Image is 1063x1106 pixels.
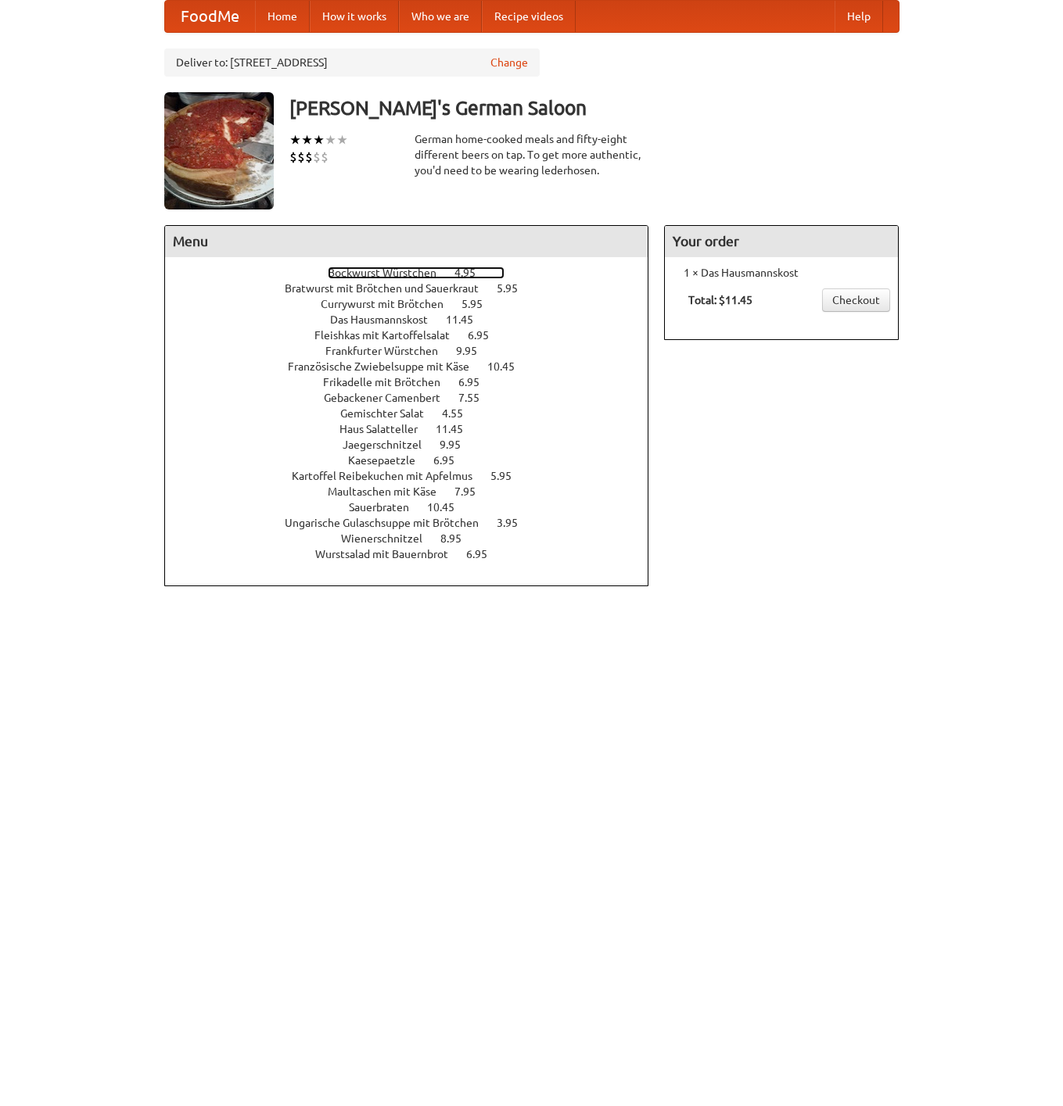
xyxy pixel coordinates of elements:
[328,485,452,498] span: Maultaschen mit Käse
[324,392,456,404] span: Gebackener Camenbert
[458,392,495,404] span: 7.55
[292,470,488,482] span: Kartoffel Reibekuchen mit Apfelmus
[341,532,490,545] a: Wienerschnitzel 8.95
[315,548,464,560] span: Wurstsalad mit Bauernbrot
[301,131,313,149] li: ★
[330,313,444,326] span: Das Hausmannskost
[289,92,900,123] h3: [PERSON_NAME]'s German Saloon
[456,345,493,357] span: 9.95
[468,329,505,342] span: 6.95
[325,345,506,357] a: Frankfurter Würstchen 9.95
[325,131,336,149] li: ★
[164,92,274,209] img: angular.jpg
[446,313,489,326] span: 11.45
[328,267,452,279] span: Bockwurst Würstchen
[324,392,508,404] a: Gebackener Camenbert 7.55
[343,438,437,451] span: Jaegerschnitzel
[289,131,301,149] li: ★
[665,226,898,257] h4: Your order
[314,329,518,342] a: Fleishkas mit Kartoffelsalat 6.95
[325,345,454,357] span: Frankfurter Würstchen
[165,226,648,257] h4: Menu
[415,131,649,178] div: German home-cooked meals and fifty-eight different beers on tap. To get more authentic, you'd nee...
[349,501,425,514] span: Sauerbraten
[433,454,470,467] span: 6.95
[321,149,329,166] li: $
[255,1,310,32] a: Home
[673,265,890,281] li: 1 × Das Hausmannskost
[288,360,544,373] a: Französische Zwiebelsuppe mit Käse 10.45
[490,470,527,482] span: 5.95
[822,288,890,312] a: Checkout
[328,485,505,498] a: Maultaschen mit Käse 7.95
[288,360,485,373] span: Französische Zwiebelsuppe mit Käse
[348,454,483,467] a: Kaesepaetzle 6.95
[323,376,508,388] a: Frikadelle mit Brötchen 6.95
[339,423,492,435] a: Haus Salatteller 11.45
[164,48,540,77] div: Deliver to: [STREET_ADDRESS]
[285,517,494,529] span: Ungarische Gulaschsuppe mit Brötchen
[490,55,528,70] a: Change
[330,313,502,326] a: Das Hausmannskost 11.45
[349,501,483,514] a: Sauerbraten 10.45
[454,267,491,279] span: 4.95
[340,407,492,420] a: Gemischter Salat 4.55
[497,282,533,295] span: 5.95
[313,131,325,149] li: ★
[442,407,479,420] span: 4.55
[461,298,498,310] span: 5.95
[289,149,297,166] li: $
[323,376,456,388] span: Frikadelle mit Brötchen
[328,267,505,279] a: Bockwurst Würstchen 4.95
[458,376,495,388] span: 6.95
[341,532,438,545] span: Wienerschnitzel
[688,294,752,306] b: Total: $11.45
[340,407,440,420] span: Gemischter Salat
[399,1,482,32] a: Who we are
[314,329,465,342] span: Fleishkas mit Kartoffelsalat
[835,1,883,32] a: Help
[343,438,490,451] a: Jaegerschnitzel 9.95
[466,548,503,560] span: 6.95
[305,149,313,166] li: $
[313,149,321,166] li: $
[285,517,547,529] a: Ungarische Gulaschsuppe mit Brötchen 3.95
[292,470,540,482] a: Kartoffel Reibekuchen mit Apfelmus 5.95
[310,1,399,32] a: How it works
[454,485,491,498] span: 7.95
[440,532,477,545] span: 8.95
[321,298,459,310] span: Currywurst mit Brötchen
[487,360,530,373] span: 10.45
[297,149,305,166] li: $
[336,131,348,149] li: ★
[321,298,512,310] a: Currywurst mit Brötchen 5.95
[285,282,494,295] span: Bratwurst mit Brötchen und Sauerkraut
[285,282,547,295] a: Bratwurst mit Brötchen und Sauerkraut 5.95
[348,454,431,467] span: Kaesepaetzle
[482,1,576,32] a: Recipe videos
[440,438,476,451] span: 9.95
[427,501,470,514] span: 10.45
[339,423,433,435] span: Haus Salatteller
[165,1,255,32] a: FoodMe
[436,423,479,435] span: 11.45
[315,548,516,560] a: Wurstsalad mit Bauernbrot 6.95
[497,517,533,529] span: 3.95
